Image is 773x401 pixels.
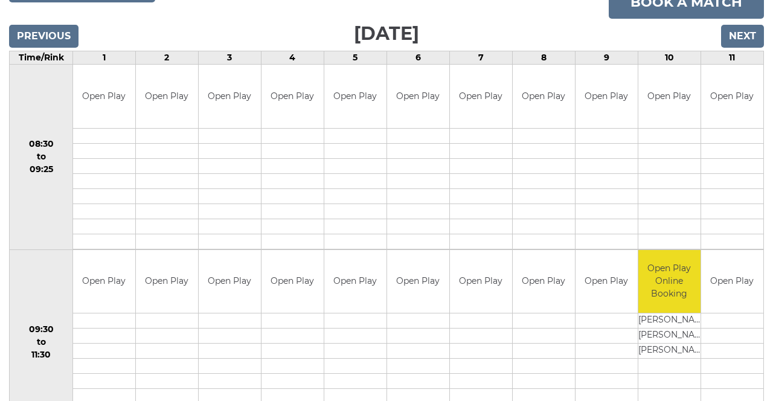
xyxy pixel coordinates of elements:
input: Next [721,25,764,48]
td: 4 [261,51,324,65]
td: Open Play [136,65,198,128]
td: Open Play [199,65,261,128]
td: Open Play [324,65,386,128]
td: Open Play [387,65,449,128]
td: Open Play [513,65,575,128]
td: Time/Rink [10,51,73,65]
td: [PERSON_NAME] [638,313,701,329]
td: Open Play [638,65,701,128]
td: Open Play [199,250,261,313]
td: 08:30 to 09:25 [10,65,73,250]
td: Open Play [73,65,135,128]
td: Open Play [701,65,763,128]
td: [PERSON_NAME] [638,344,701,359]
td: Open Play [450,250,512,313]
td: 2 [135,51,198,65]
td: Open Play [513,250,575,313]
td: Open Play [261,65,324,128]
td: 5 [324,51,386,65]
td: Open Play [701,250,763,313]
td: Open Play [387,250,449,313]
td: Open Play Online Booking [638,250,701,313]
td: 1 [73,51,136,65]
input: Previous [9,25,79,48]
td: Open Play [324,250,386,313]
td: 6 [386,51,449,65]
td: 10 [638,51,701,65]
td: Open Play [450,65,512,128]
td: Open Play [261,250,324,313]
td: [PERSON_NAME] [638,329,701,344]
td: 9 [575,51,638,65]
td: Open Play [576,250,638,313]
td: 7 [449,51,512,65]
td: 8 [512,51,575,65]
td: Open Play [576,65,638,128]
td: 3 [198,51,261,65]
td: Open Play [73,250,135,313]
td: Open Play [136,250,198,313]
td: 11 [701,51,763,65]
